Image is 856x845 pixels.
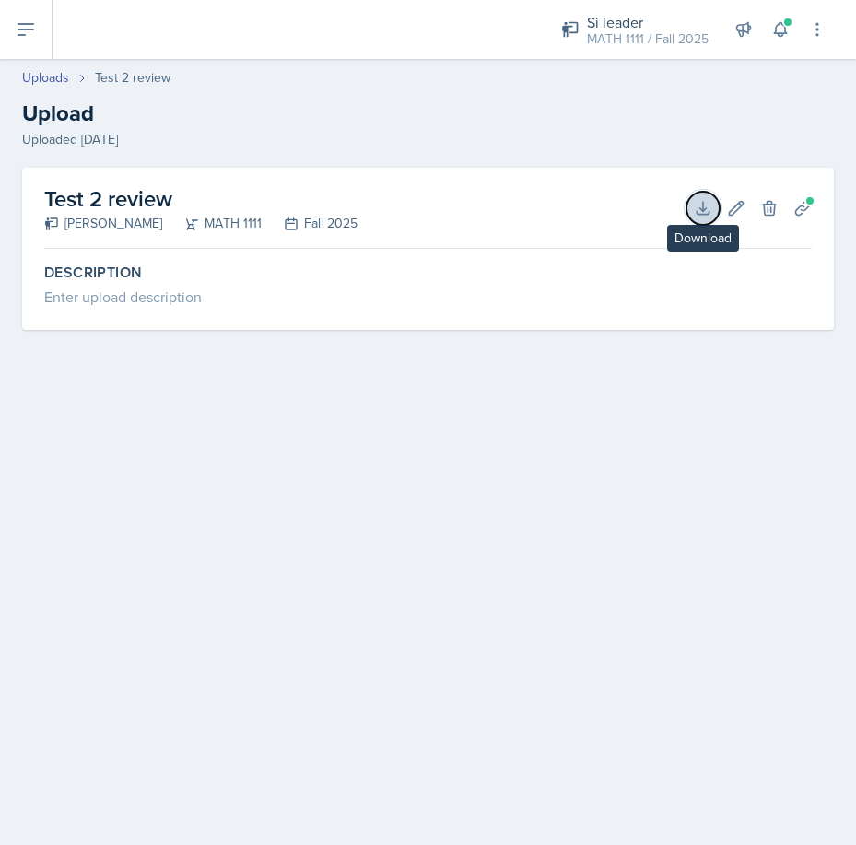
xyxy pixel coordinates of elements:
[44,286,812,308] div: Enter upload description
[44,214,162,233] div: [PERSON_NAME]
[44,182,358,216] h2: Test 2 review
[44,264,812,282] label: Description
[22,130,834,149] div: Uploaded [DATE]
[587,11,709,33] div: Si leader
[162,214,262,233] div: MATH 1111
[22,97,834,130] h2: Upload
[22,68,69,88] a: Uploads
[95,68,170,88] div: Test 2 review
[587,29,709,49] div: MATH 1111 / Fall 2025
[262,214,358,233] div: Fall 2025
[686,192,720,225] button: Download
